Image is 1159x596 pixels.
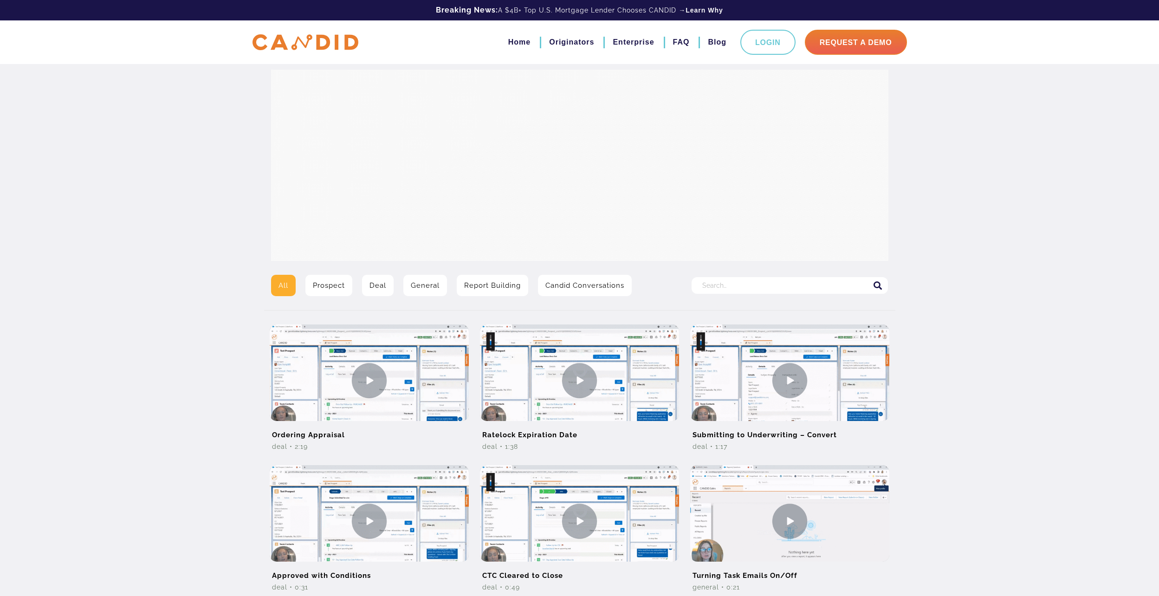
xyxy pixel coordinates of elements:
img: Ratelock Expiration Date Video [480,324,679,436]
div: Deal • 0:31 [270,583,469,592]
div: Deal • 2:19 [270,442,469,451]
img: Submitting to Underwriting – Convert Video [690,324,889,436]
img: CTC Cleared to Close Video [480,465,679,577]
a: Prospect [305,275,352,296]
div: Deal • 1:17 [690,442,889,451]
a: Report Building [457,275,528,296]
a: Candid Conversations [538,275,632,296]
a: Originators [549,34,594,50]
a: Learn Why [686,6,723,15]
div: Deal • 1:38 [480,442,679,451]
div: General • 0:21 [690,583,889,592]
b: Breaking News: [436,6,498,14]
h2: Turning Task Emails On/Off [690,562,889,583]
a: Enterprise [613,34,654,50]
h2: Approved with Conditions [270,562,469,583]
div: Deal • 0:49 [480,583,679,592]
a: Login [740,30,796,55]
a: FAQ [673,34,690,50]
h2: CTC Cleared to Close [480,562,679,583]
h2: Ratelock Expiration Date [480,421,679,442]
img: Approved with Conditions Video [270,465,469,577]
a: Deal [362,275,394,296]
img: CANDID APP [253,34,358,51]
a: All [271,275,296,296]
a: Request A Demo [805,30,907,55]
a: Blog [708,34,726,50]
h2: Ordering Appraisal [270,421,469,442]
img: Video Library Hero [271,70,888,261]
a: Home [508,34,531,50]
img: Ordering Appraisal Video [270,324,469,436]
h2: Submitting to Underwriting – Convert [690,421,889,442]
a: General [403,275,447,296]
img: Turning Task Emails On/Off Video [690,465,889,577]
